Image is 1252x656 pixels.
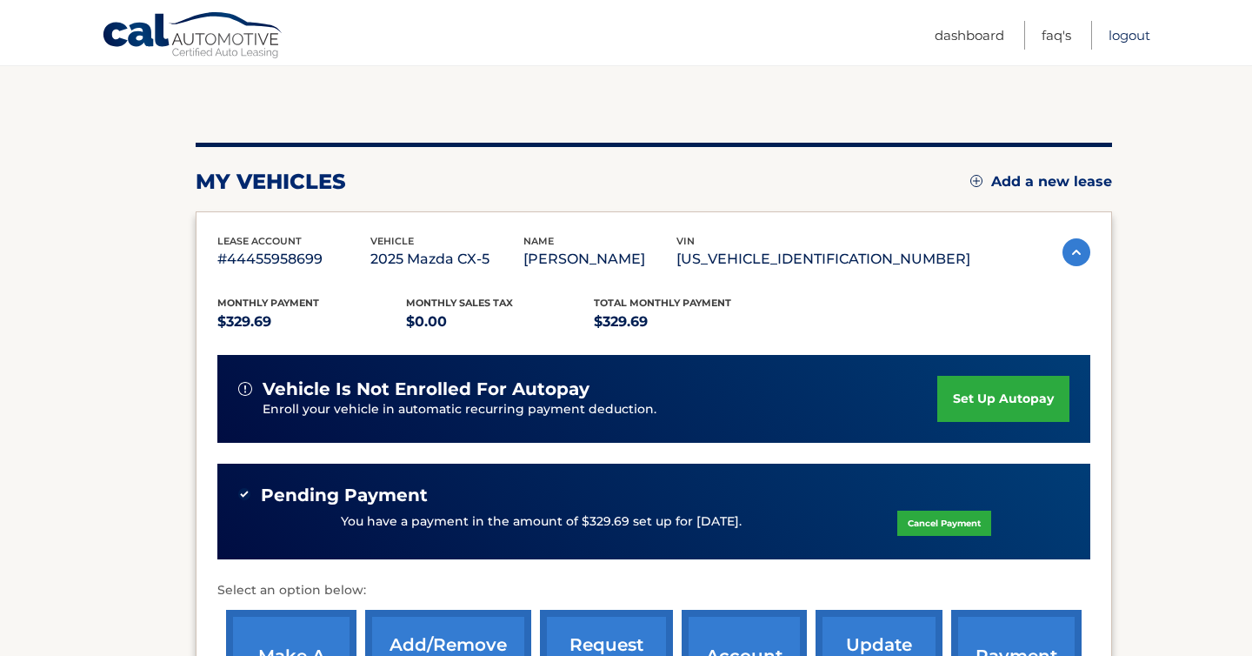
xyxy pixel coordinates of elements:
[676,235,695,247] span: vin
[217,297,319,309] span: Monthly Payment
[935,21,1004,50] a: Dashboard
[523,235,554,247] span: name
[897,511,991,536] a: Cancel Payment
[406,310,595,334] p: $0.00
[102,11,284,62] a: Cal Automotive
[970,173,1112,191] a: Add a new lease
[1042,21,1071,50] a: FAQ's
[217,247,370,271] p: #44455958699
[217,580,1090,601] p: Select an option below:
[238,382,252,396] img: alert-white.svg
[196,169,346,195] h2: my vehicles
[937,376,1069,422] a: set up autopay
[370,235,414,247] span: vehicle
[594,297,731,309] span: Total Monthly Payment
[676,247,970,271] p: [US_VEHICLE_IDENTIFICATION_NUMBER]
[970,175,982,187] img: add.svg
[406,297,513,309] span: Monthly sales Tax
[217,235,302,247] span: lease account
[1062,238,1090,266] img: accordion-active.svg
[341,512,742,532] p: You have a payment in the amount of $329.69 set up for [DATE].
[1109,21,1150,50] a: Logout
[263,378,589,400] span: vehicle is not enrolled for autopay
[238,488,250,500] img: check-green.svg
[263,400,937,419] p: Enroll your vehicle in automatic recurring payment deduction.
[217,310,406,334] p: $329.69
[523,247,676,271] p: [PERSON_NAME]
[370,247,523,271] p: 2025 Mazda CX-5
[261,485,428,506] span: Pending Payment
[594,310,782,334] p: $329.69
